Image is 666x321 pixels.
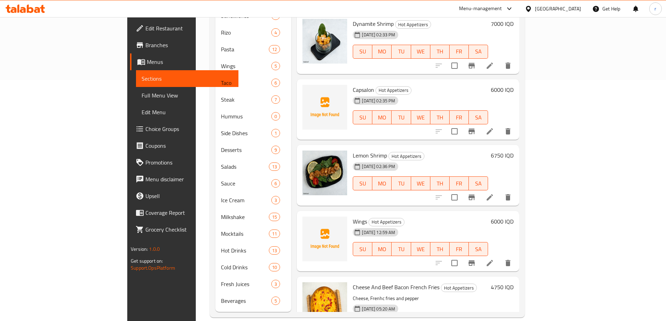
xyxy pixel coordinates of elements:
span: Pasta [221,45,269,53]
img: Capsalon [302,85,347,130]
button: SU [353,110,372,124]
span: Desserts [221,146,271,154]
span: Hot Appetizers [369,218,404,226]
div: items [271,196,280,204]
span: WE [414,244,428,254]
a: Edit Restaurant [130,20,238,37]
button: MO [372,45,392,59]
div: Side Dishes1 [215,125,291,141]
button: TU [392,242,411,256]
div: Hot Appetizers [375,86,411,95]
img: Dynamite Shrimp [302,19,347,64]
span: 9 [272,147,280,153]
div: items [271,146,280,154]
button: TU [392,176,411,190]
span: TU [394,244,408,254]
button: delete [500,57,516,74]
p: Cheese, Frenhc fries and pepper [353,294,488,303]
span: Sections [142,74,233,83]
div: Beverages5 [215,292,291,309]
div: Rizo4 [215,24,291,41]
div: Salads [221,162,269,171]
div: items [271,95,280,104]
div: Salads13 [215,158,291,175]
span: Beverages [221,297,271,305]
div: items [271,297,280,305]
span: 3 [272,281,280,287]
span: SU [356,244,370,254]
span: SA [472,112,485,123]
span: 6 [272,180,280,187]
a: Edit menu item [486,259,494,267]
span: 15 [269,214,280,220]
span: 10 [269,264,280,271]
span: r [654,5,656,13]
span: Steak [221,95,271,104]
span: TU [394,46,408,57]
img: Lemon Shrimp [302,151,347,195]
span: Edit Menu [142,108,233,116]
img: Wings [302,217,347,261]
button: Branch-specific-item [463,57,480,74]
span: FR [452,178,466,189]
span: SA [472,46,485,57]
span: Edit Restaurant [145,24,233,32]
a: Full Menu View [136,87,238,104]
a: Choice Groups [130,121,238,137]
span: Coupons [145,141,233,150]
button: Branch-specific-item [463,255,480,271]
span: 7 [272,96,280,103]
button: delete [500,255,516,271]
span: TH [433,46,447,57]
div: Sauce6 [215,175,291,192]
span: TH [433,244,447,254]
span: SU [356,112,370,123]
button: FR [450,176,469,190]
div: Ice Cream [221,196,271,204]
span: Taco [221,79,271,87]
button: TU [392,45,411,59]
span: 4 [272,29,280,36]
span: FR [452,112,466,123]
span: Wings [353,216,367,227]
span: Full Menu View [142,91,233,100]
div: Pasta12 [215,41,291,58]
button: SU [353,242,372,256]
button: Branch-specific-item [463,123,480,140]
span: Hot Appetizers [376,86,411,94]
div: Fresh Juices [221,280,271,288]
span: Hot Appetizers [389,152,424,160]
span: Lemon Shrimp [353,150,387,161]
button: Branch-specific-item [463,189,480,206]
a: Branches [130,37,238,53]
h6: 6000 IQD [491,85,514,95]
h6: 6000 IQD [491,217,514,226]
div: Hot Appetizers [395,20,431,29]
span: Grocery Checklist [145,225,233,234]
span: [DATE] 02:33 PM [359,31,398,38]
span: Version: [131,245,148,254]
div: items [271,280,280,288]
div: [GEOGRAPHIC_DATA] [535,5,581,13]
span: Hummus [221,112,271,121]
span: Capsalon [353,85,374,95]
div: Steak7 [215,91,291,108]
span: Side Dishes [221,129,271,137]
span: Sauce [221,179,271,188]
button: SA [469,176,488,190]
span: SU [356,46,370,57]
button: FR [450,110,469,124]
span: 1 [272,130,280,137]
h6: 7000 IQD [491,19,514,29]
span: FR [452,244,466,254]
div: Hummus0 [215,108,291,125]
span: Coverage Report [145,209,233,217]
button: delete [500,123,516,140]
span: Menus [147,58,233,66]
